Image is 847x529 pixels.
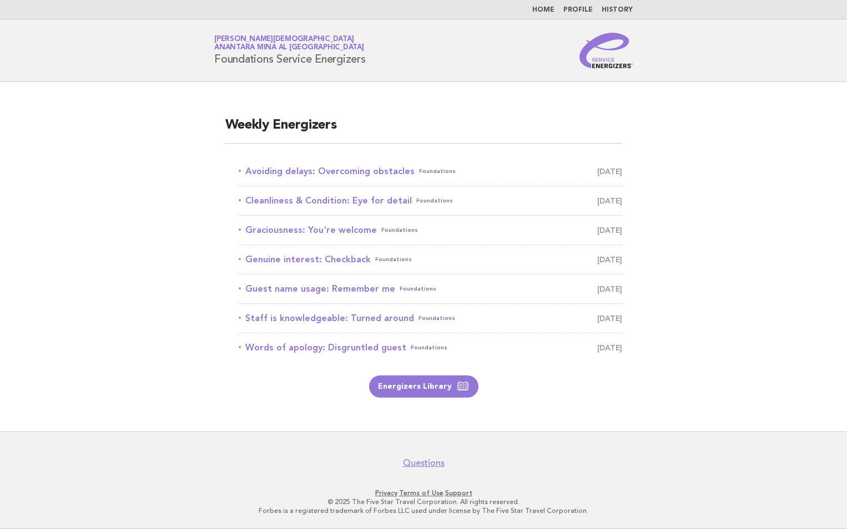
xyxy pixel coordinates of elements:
[239,164,622,179] a: Avoiding delays: Overcoming obstaclesFoundations [DATE]
[400,281,436,297] span: Foundations
[532,7,554,13] a: Home
[597,340,622,355] span: [DATE]
[239,281,622,297] a: Guest name usage: Remember meFoundations [DATE]
[403,457,445,469] a: Questions
[579,33,633,68] img: Service Energizers
[597,222,622,238] span: [DATE]
[597,311,622,326] span: [DATE]
[84,497,763,506] p: © 2025 The Five Star Travel Corporation. All rights reserved.
[419,311,455,326] span: Foundations
[369,375,478,398] a: Energizers Library
[214,36,366,65] h1: Foundations Service Energizers
[375,252,412,267] span: Foundations
[239,193,622,208] a: Cleanliness & Condition: Eye for detailFoundations [DATE]
[375,489,397,497] a: Privacy
[411,340,447,355] span: Foundations
[597,252,622,267] span: [DATE]
[214,35,364,51] a: [PERSON_NAME][DEMOGRAPHIC_DATA]Anantara Mina al [GEOGRAPHIC_DATA]
[419,164,456,179] span: Foundations
[416,193,453,208] span: Foundations
[225,116,622,144] h2: Weekly Energizers
[214,44,364,52] span: Anantara Mina al [GEOGRAPHIC_DATA]
[602,7,633,13] a: History
[597,193,622,208] span: [DATE]
[445,489,472,497] a: Support
[239,252,622,267] a: Genuine interest: CheckbackFoundations [DATE]
[399,489,443,497] a: Terms of Use
[597,281,622,297] span: [DATE]
[84,506,763,515] p: Forbes is a registered trademark of Forbes LLC used under license by The Five Star Travel Corpora...
[381,222,418,238] span: Foundations
[239,222,622,238] a: Graciousness: You're welcomeFoundations [DATE]
[563,7,593,13] a: Profile
[239,311,622,326] a: Staff is knowledgeable: Turned aroundFoundations [DATE]
[239,340,622,355] a: Words of apology: Disgruntled guestFoundations [DATE]
[84,489,763,497] p: · ·
[597,164,622,179] span: [DATE]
